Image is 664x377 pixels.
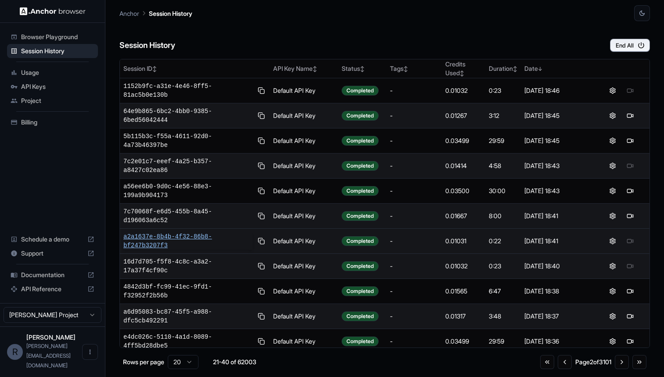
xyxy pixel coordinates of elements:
span: ↕ [404,66,408,72]
div: 0.03500 [445,187,482,195]
div: Completed [342,136,379,146]
span: ↕ [313,66,317,72]
span: 16d7d705-f5f8-4c8c-a3a2-17a37f4cf90c [123,257,253,275]
div: - [390,161,439,170]
span: ↓ [538,66,542,72]
div: - [390,187,439,195]
p: Rows per page [123,358,164,366]
td: Default API Key [270,304,338,329]
div: Date [524,64,590,73]
span: Session History [21,47,94,55]
div: Completed [342,111,379,121]
div: Billing [7,115,98,129]
div: Duration [489,64,517,73]
td: Default API Key [270,78,338,103]
div: - [390,262,439,271]
span: a6d95083-bc87-45f5-a988-dfc5cb492291 [123,307,253,325]
div: - [390,337,439,346]
div: - [390,312,439,321]
span: ↕ [152,66,157,72]
td: Default API Key [270,229,338,254]
div: [DATE] 18:40 [524,262,590,271]
td: Default API Key [270,279,338,304]
div: [DATE] 18:46 [524,86,590,95]
h6: Session History [119,39,175,52]
div: 0:22 [489,237,517,245]
p: Anchor [119,9,139,18]
div: Completed [342,161,379,171]
td: Default API Key [270,254,338,279]
span: a2a1637e-8b4b-4f32-86b8-bf247b3207f3 [123,232,253,250]
div: [DATE] 18:37 [524,312,590,321]
div: 0.03499 [445,337,482,346]
div: Tags [390,64,439,73]
div: Completed [342,236,379,246]
span: Project [21,96,94,105]
div: Project [7,94,98,108]
span: 1152b9fc-a31e-4e46-8ff5-81ac5b0e130b [123,82,253,99]
div: [DATE] 18:41 [524,237,590,245]
div: - [390,86,439,95]
span: 7c70068f-e6d5-455b-8a45-d196063a6c52 [123,207,253,225]
div: 30:00 [489,187,517,195]
div: [DATE] 18:43 [524,161,590,170]
div: 0.01032 [445,86,482,95]
div: 0.01031 [445,237,482,245]
div: Schedule a demo [7,232,98,246]
div: Credits Used [445,60,482,77]
div: Completed [342,311,379,321]
div: Session History [7,44,98,58]
span: ↕ [360,66,364,72]
nav: breadcrumb [119,8,192,18]
div: Usage [7,66,98,80]
span: Documentation [21,271,84,279]
td: Default API Key [270,179,338,204]
div: 4:58 [489,161,517,170]
div: Status [342,64,383,73]
div: 0:23 [489,262,517,271]
div: 0.01565 [445,287,482,296]
span: ↕ [460,70,464,77]
div: Support [7,246,98,260]
span: Billing [21,118,94,127]
span: a56ee6b0-9d0c-4e56-88e3-199a9b904173 [123,182,253,200]
div: R [7,344,23,360]
span: 64e9b865-6bc2-4bb0-9385-6bed56042444 [123,107,253,124]
td: Default API Key [270,329,338,354]
div: 21-40 of 62003 [213,358,256,366]
div: [DATE] 18:38 [524,287,590,296]
div: 0.01317 [445,312,482,321]
div: Completed [342,86,379,95]
div: - [390,136,439,145]
div: [DATE] 18:45 [524,111,590,120]
div: 0.01414 [445,161,482,170]
div: API Key Name [273,64,335,73]
span: Browser Playground [21,33,94,41]
div: 29:59 [489,337,517,346]
div: 6:47 [489,287,517,296]
div: [DATE] 18:36 [524,337,590,346]
div: API Reference [7,282,98,296]
span: 4842d3bf-fc99-41ec-9fd1-f32952f2b56b [123,282,253,300]
td: Default API Key [270,128,338,154]
span: e4dc026c-5110-4a1d-8089-4ff5bd28dbe5 [123,333,253,350]
button: End All [610,39,650,52]
div: Completed [342,261,379,271]
div: 0.01032 [445,262,482,271]
td: Default API Key [270,204,338,229]
span: API Reference [21,285,84,293]
img: Anchor Logo [20,7,86,15]
div: [DATE] 18:41 [524,212,590,220]
div: API Keys [7,80,98,94]
div: 0.03499 [445,136,482,145]
span: 7c2e01c7-eeef-4a25-b357-a8427c02ea86 [123,157,253,175]
div: Completed [342,337,379,346]
div: - [390,111,439,120]
span: 5b115b3c-f55a-4611-92d0-4a73b46397be [123,132,253,150]
div: 3:48 [489,312,517,321]
div: Documentation [7,268,98,282]
span: ↕ [513,66,517,72]
div: 8:00 [489,212,517,220]
div: Completed [342,286,379,296]
div: - [390,237,439,245]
